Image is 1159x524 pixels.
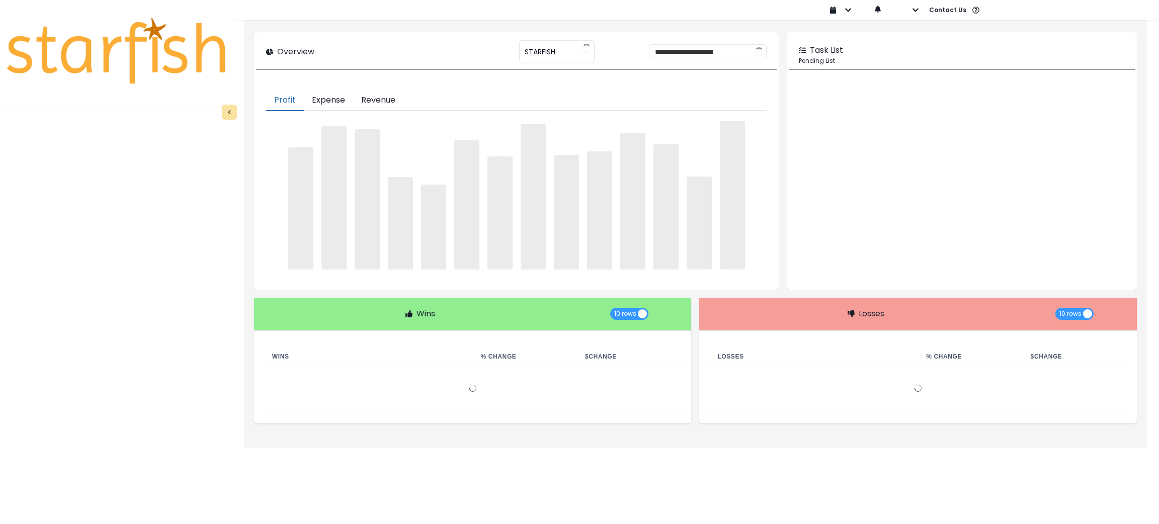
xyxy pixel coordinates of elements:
[355,129,380,270] span: ‌
[487,156,513,270] span: ‌
[587,151,612,270] span: ‌
[687,177,712,270] span: ‌
[266,90,304,111] button: Profit
[810,44,843,56] p: Task List
[653,144,679,270] span: ‌
[473,351,577,363] th: % Change
[421,185,446,270] span: ‌
[417,308,435,320] p: Wins
[304,90,353,111] button: Expense
[521,124,546,270] span: ‌
[620,133,645,270] span: ‌
[388,177,413,270] span: ‌
[577,351,681,363] th: $ Change
[454,140,479,270] span: ‌
[799,56,1125,65] p: Pending List
[720,121,745,270] span: ‌
[1059,308,1082,320] span: 10 rows
[709,351,918,363] th: Losses
[614,308,636,320] span: 10 rows
[353,90,403,111] button: Revenue
[264,351,473,363] th: Wins
[525,41,555,62] span: STARFISH
[554,155,579,270] span: ‌
[1023,351,1127,363] th: $ Change
[277,46,314,58] p: Overview
[918,351,1022,363] th: % Change
[321,126,347,270] span: ‌
[288,147,313,270] span: ‌
[859,308,884,320] p: Losses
